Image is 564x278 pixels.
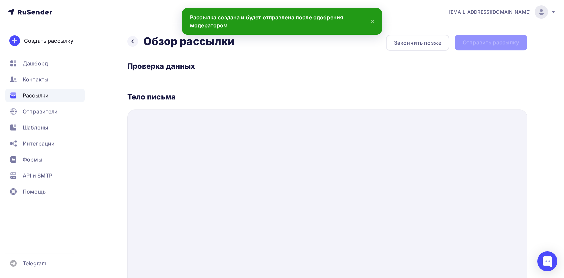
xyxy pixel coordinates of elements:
[394,39,441,47] div: Закончить позже
[24,37,73,45] div: Создать рассылку
[5,57,85,70] a: Дашборд
[23,123,48,131] span: Шаблоны
[5,121,85,134] a: Шаблоны
[5,73,85,86] a: Контакты
[5,153,85,166] a: Формы
[449,5,556,19] a: [EMAIL_ADDRESS][DOMAIN_NAME]
[23,59,48,67] span: Дашборд
[5,105,85,118] a: Отправители
[5,89,85,102] a: Рассылки
[23,188,46,196] span: Помощь
[23,91,49,99] span: Рассылки
[143,35,235,48] h2: Обзор рассылки
[23,172,52,180] span: API и SMTP
[127,92,527,101] div: Тело письма
[23,75,48,83] span: Контакты
[449,9,531,15] span: [EMAIL_ADDRESS][DOMAIN_NAME]
[23,259,46,267] span: Telegram
[23,140,55,148] span: Интеграции
[127,61,527,71] div: Проверка данных
[23,156,42,164] span: Формы
[23,107,58,115] span: Отправители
